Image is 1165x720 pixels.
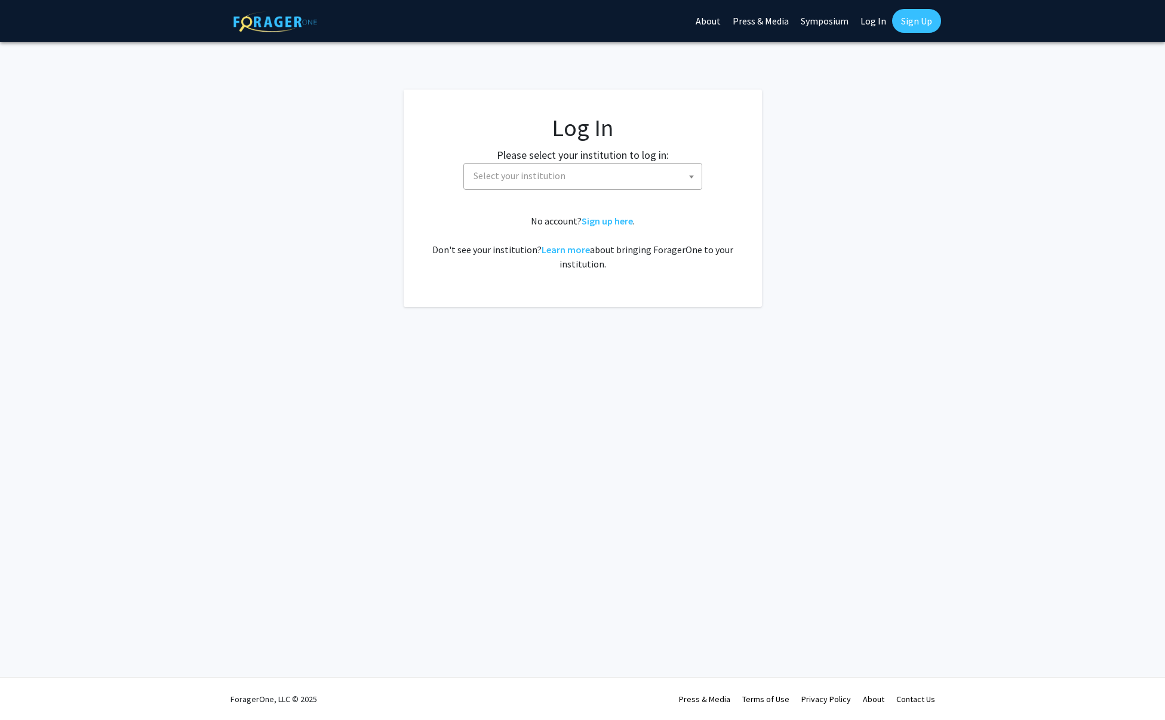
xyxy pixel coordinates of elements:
a: Sign Up [892,9,941,33]
span: Select your institution [469,164,702,188]
div: ForagerOne, LLC © 2025 [230,678,317,720]
a: Terms of Use [742,694,789,704]
label: Please select your institution to log in: [497,147,669,163]
a: Contact Us [896,694,935,704]
a: Press & Media [679,694,730,704]
a: About [863,694,884,704]
img: ForagerOne Logo [233,11,317,32]
a: Sign up here [582,215,633,227]
span: Select your institution [474,170,565,181]
a: Learn more about bringing ForagerOne to your institution [542,244,590,256]
a: Privacy Policy [801,694,851,704]
div: No account? . Don't see your institution? about bringing ForagerOne to your institution. [428,214,738,271]
span: Select your institution [463,163,702,190]
h1: Log In [428,113,738,142]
